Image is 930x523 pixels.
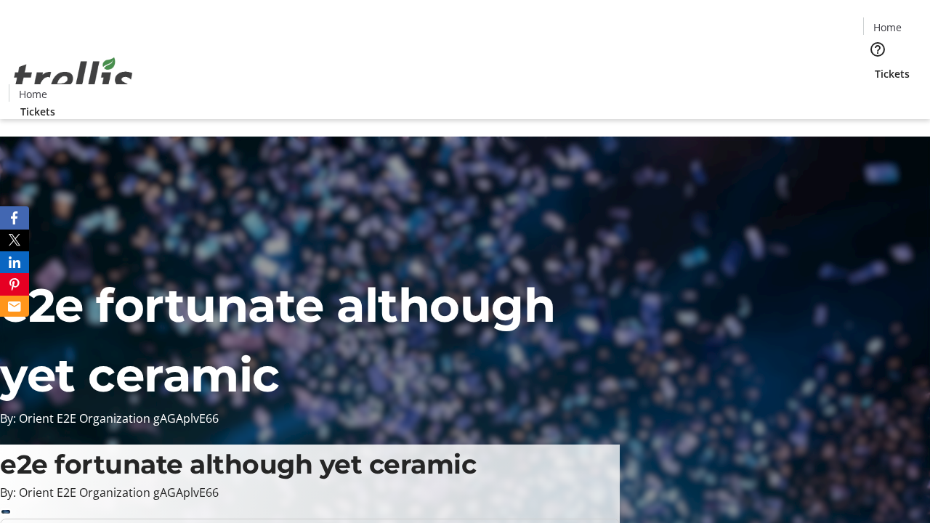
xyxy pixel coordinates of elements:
span: Home [19,86,47,102]
a: Home [9,86,56,102]
a: Tickets [9,104,67,119]
button: Cart [863,81,892,110]
img: Orient E2E Organization gAGAplvE66's Logo [9,41,138,114]
a: Home [864,20,910,35]
span: Tickets [20,104,55,119]
button: Help [863,35,892,64]
a: Tickets [863,66,921,81]
span: Tickets [875,66,910,81]
span: Home [873,20,902,35]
